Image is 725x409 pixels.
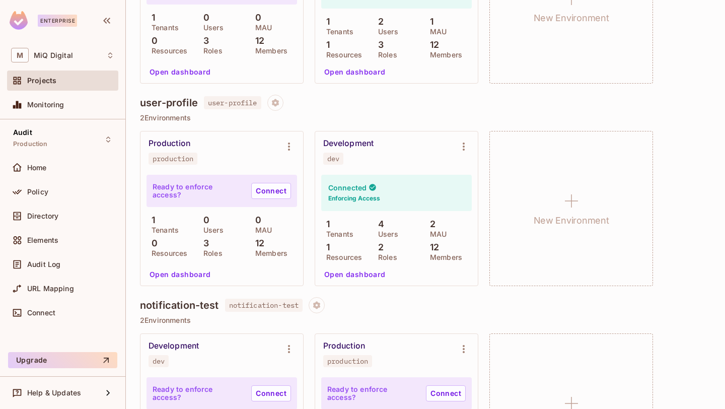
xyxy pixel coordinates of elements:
[425,253,462,261] p: Members
[140,114,711,122] p: 2 Environments
[425,230,447,238] p: MAU
[250,238,264,248] p: 12
[27,164,47,172] span: Home
[27,236,58,244] span: Elements
[250,249,287,257] p: Members
[147,13,155,23] p: 1
[426,385,466,401] a: Connect
[27,389,81,397] span: Help & Updates
[321,51,362,59] p: Resources
[250,13,261,23] p: 0
[153,385,243,401] p: Ready to enforce access?
[321,28,353,36] p: Tenants
[373,17,384,27] p: 2
[321,40,330,50] p: 1
[146,64,215,80] button: Open dashboard
[373,242,384,252] p: 2
[250,215,261,225] p: 0
[320,64,390,80] button: Open dashboard
[147,24,179,32] p: Tenants
[373,219,384,229] p: 4
[321,230,353,238] p: Tenants
[327,155,339,163] div: dev
[323,139,374,149] div: Development
[328,183,367,192] h4: Connected
[323,341,365,351] div: Production
[204,96,261,109] span: user-profile
[8,352,117,368] button: Upgrade
[454,339,474,359] button: Environment settings
[27,309,55,317] span: Connect
[425,219,436,229] p: 2
[425,40,439,50] p: 12
[251,385,291,401] a: Connect
[309,302,325,312] span: Project settings
[373,230,398,238] p: Users
[27,212,58,220] span: Directory
[327,357,368,365] div: production
[147,215,155,225] p: 1
[327,385,418,401] p: Ready to enforce access?
[534,213,609,228] h1: New Environment
[147,238,158,248] p: 0
[279,339,299,359] button: Environment settings
[425,28,447,36] p: MAU
[153,155,193,163] div: production
[454,137,474,157] button: Environment settings
[373,40,384,50] p: 3
[10,11,28,30] img: SReyMgAAAABJRU5ErkJggg==
[198,13,209,23] p: 0
[146,266,215,283] button: Open dashboard
[149,341,199,351] div: Development
[147,47,187,55] p: Resources
[198,36,209,46] p: 3
[27,260,60,268] span: Audit Log
[27,188,48,196] span: Policy
[140,316,711,324] p: 2 Environments
[250,226,272,234] p: MAU
[147,226,179,234] p: Tenants
[373,253,397,261] p: Roles
[250,47,287,55] p: Members
[267,100,283,109] span: Project settings
[321,17,330,27] p: 1
[250,24,272,32] p: MAU
[198,226,224,234] p: Users
[147,249,187,257] p: Resources
[279,137,299,157] button: Environment settings
[27,77,56,85] span: Projects
[425,242,439,252] p: 12
[27,285,74,293] span: URL Mapping
[13,140,48,148] span: Production
[153,183,243,199] p: Ready to enforce access?
[198,249,223,257] p: Roles
[34,51,73,59] span: Workspace: MiQ Digital
[373,28,398,36] p: Users
[198,215,209,225] p: 0
[328,194,380,203] h6: Enforcing Access
[149,139,190,149] div: Production
[534,11,609,26] h1: New Environment
[225,299,303,312] span: notification-test
[13,128,32,137] span: Audit
[321,219,330,229] p: 1
[321,242,330,252] p: 1
[321,253,362,261] p: Resources
[320,266,390,283] button: Open dashboard
[27,101,64,109] span: Monitoring
[153,357,165,365] div: dev
[11,48,29,62] span: M
[147,36,158,46] p: 0
[198,24,224,32] p: Users
[251,183,291,199] a: Connect
[425,51,462,59] p: Members
[250,36,264,46] p: 12
[198,47,223,55] p: Roles
[140,97,198,109] h4: user-profile
[38,15,77,27] div: Enterprise
[140,299,219,311] h4: notification-test
[198,238,209,248] p: 3
[425,17,433,27] p: 1
[373,51,397,59] p: Roles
